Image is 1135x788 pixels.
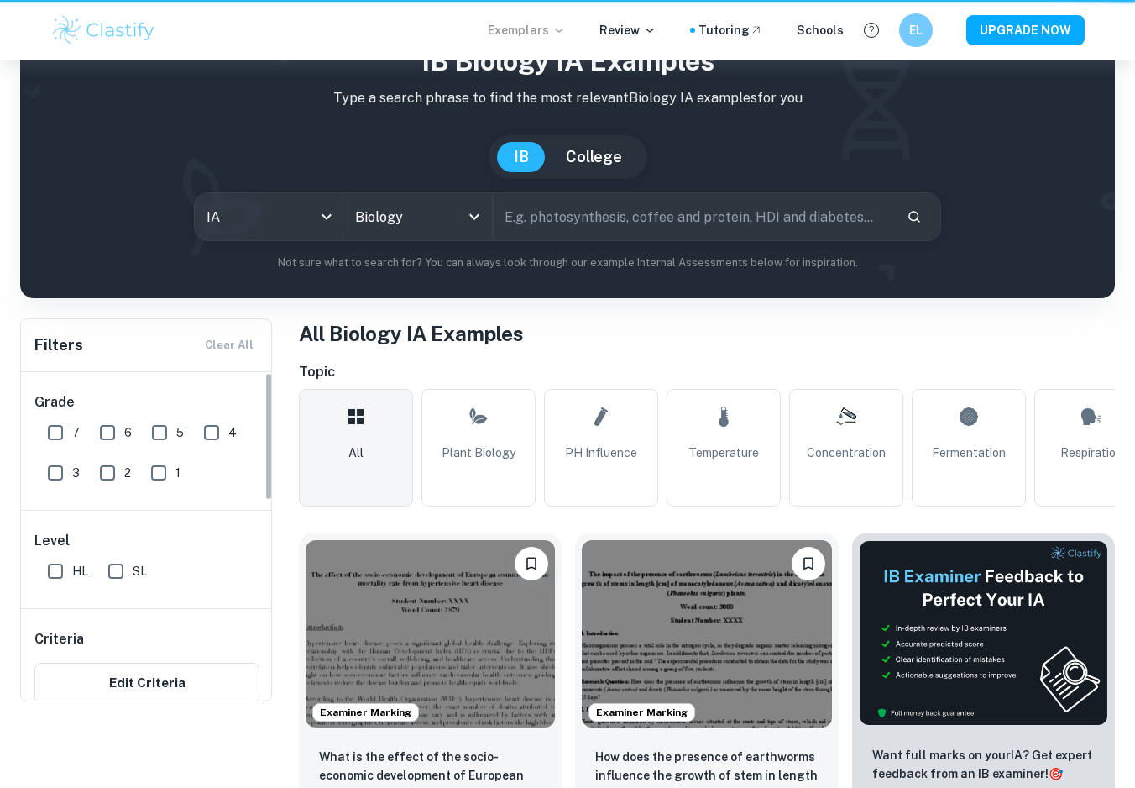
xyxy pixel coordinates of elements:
[463,205,486,229] button: Open
[195,193,343,240] div: IA
[493,193,893,240] input: E.g. photosynthesis, coffee and protein, HDI and diabetes...
[34,334,83,357] h6: Filters
[1049,767,1063,780] span: 🎯
[797,21,844,39] a: Schools
[299,362,1115,382] h6: Topic
[50,13,157,47] img: Clastify logo
[124,423,132,442] span: 6
[698,21,763,39] a: Tutoring
[582,540,831,728] img: Biology IA example thumbnail: How does the presence of earthworms infl
[34,41,1101,81] h1: IB Biology IA examples
[442,444,515,462] span: Plant Biology
[857,16,886,45] button: Help and Feedback
[34,88,1101,108] p: Type a search phrase to find the most relevant Biology IA examples for you
[348,444,364,462] span: All
[124,464,131,482] span: 2
[72,423,80,442] span: 7
[133,562,147,580] span: SL
[688,444,759,462] span: Temperature
[176,423,184,442] span: 5
[1060,444,1122,462] span: Respiration
[966,15,1085,45] button: UPGRADE NOW
[228,423,237,442] span: 4
[497,142,546,172] button: IB
[549,142,639,172] button: College
[859,540,1108,726] img: Thumbnail
[599,21,656,39] p: Review
[515,547,548,580] button: Bookmark
[899,13,933,47] button: EL
[34,392,259,412] h6: Grade
[34,629,84,649] h6: Criteria
[175,464,180,482] span: 1
[900,202,928,231] button: Search
[565,444,637,462] span: pH Influence
[72,562,88,580] span: HL
[34,531,259,551] h6: Level
[932,444,1006,462] span: Fermentation
[34,663,259,703] button: Edit Criteria
[72,464,80,482] span: 3
[313,705,418,720] span: Examiner Marking
[34,255,1101,271] p: Not sure what to search for? You can always look through our example Internal Assessments below f...
[488,21,566,39] p: Exemplars
[807,444,886,462] span: Concentration
[589,705,694,720] span: Examiner Marking
[907,21,926,39] h6: EL
[299,318,1115,349] h1: All Biology IA Examples
[792,547,825,580] button: Bookmark
[872,746,1095,783] p: Want full marks on your IA ? Get expert feedback from an IB examiner!
[306,540,555,728] img: Biology IA example thumbnail: What is the effect of the socio-economic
